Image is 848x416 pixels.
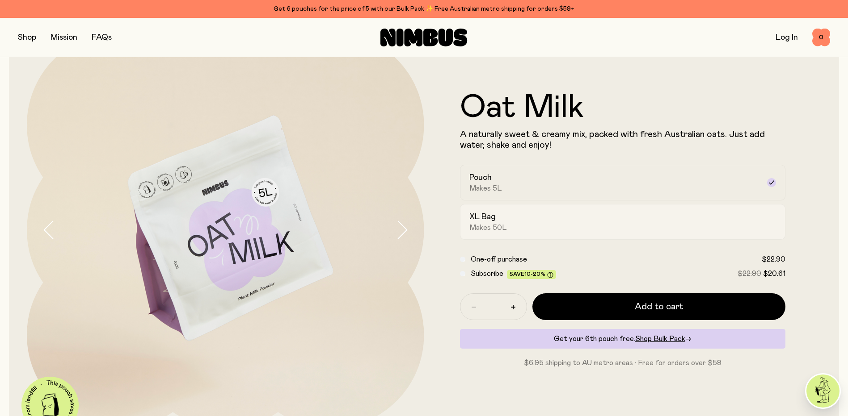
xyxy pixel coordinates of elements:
[460,92,786,124] h1: Oat Milk
[806,374,840,408] img: agent
[532,293,786,320] button: Add to cart
[469,184,502,193] span: Makes 5L
[635,335,692,342] a: Shop Bulk Pack→
[738,270,761,277] span: $22.90
[635,300,683,313] span: Add to cart
[51,33,77,42] a: Mission
[469,223,507,232] span: Makes 50L
[812,29,830,46] button: 0
[460,129,786,150] p: A naturally sweet & creamy mix, packed with fresh Australian oats. Just add water, shake and enjoy!
[469,172,492,183] h2: Pouch
[471,256,527,263] span: One-off purchase
[762,256,785,263] span: $22.90
[763,270,785,277] span: $20.61
[776,33,798,42] a: Log In
[510,271,553,278] span: Save
[471,270,503,277] span: Subscribe
[460,358,786,368] p: $6.95 shipping to AU metro areas · Free for orders over $59
[635,335,685,342] span: Shop Bulk Pack
[524,271,545,277] span: 10-20%
[18,4,830,14] div: Get 6 pouches for the price of 5 with our Bulk Pack ✨ Free Australian metro shipping for orders $59+
[460,329,786,349] div: Get your 6th pouch free.
[469,212,496,222] h2: XL Bag
[92,33,112,42] a: FAQs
